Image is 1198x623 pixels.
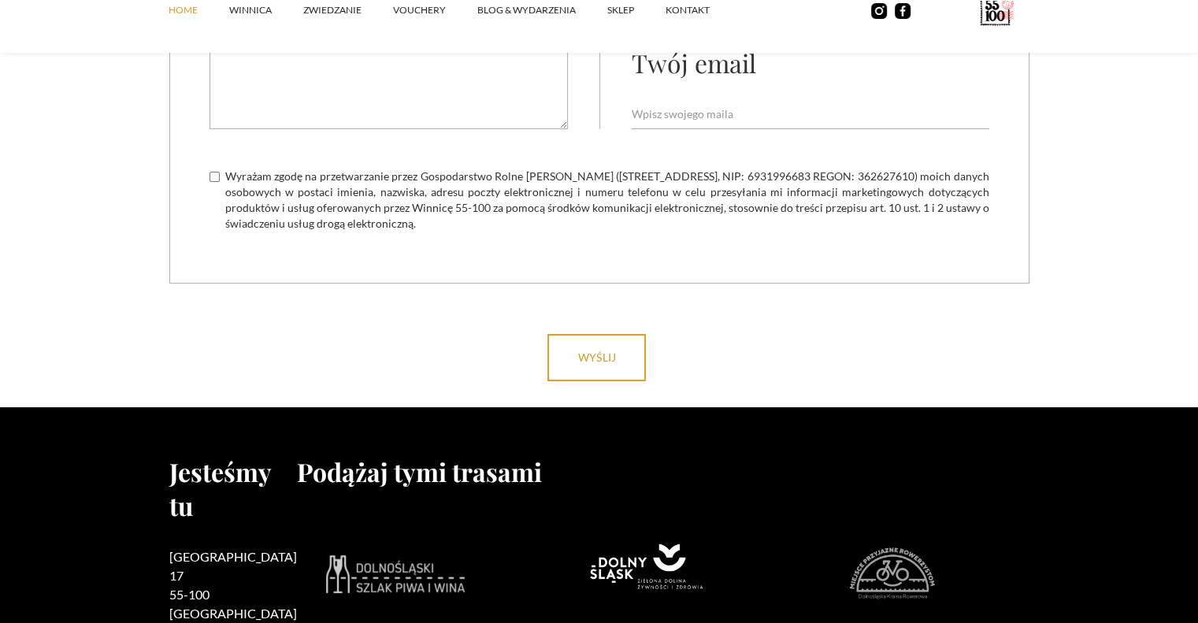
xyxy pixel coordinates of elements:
input: Wpisz swojego maila [632,99,989,129]
input: wyślij [547,334,646,381]
h2: Jesteśmy tu [169,454,297,522]
input: Wyrażam zgodę na przetwarzanie przez Gospodarstwo Rolne [PERSON_NAME] ([STREET_ADDRESS], NIP: 693... [210,172,220,182]
span: Wyrażam zgodę na przetwarzanie przez Gospodarstwo Rolne [PERSON_NAME] ([STREET_ADDRESS], NIP: 693... [225,169,989,232]
div: Twój email [632,46,756,80]
h2: Podążaj tymi trasami [297,454,1029,488]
